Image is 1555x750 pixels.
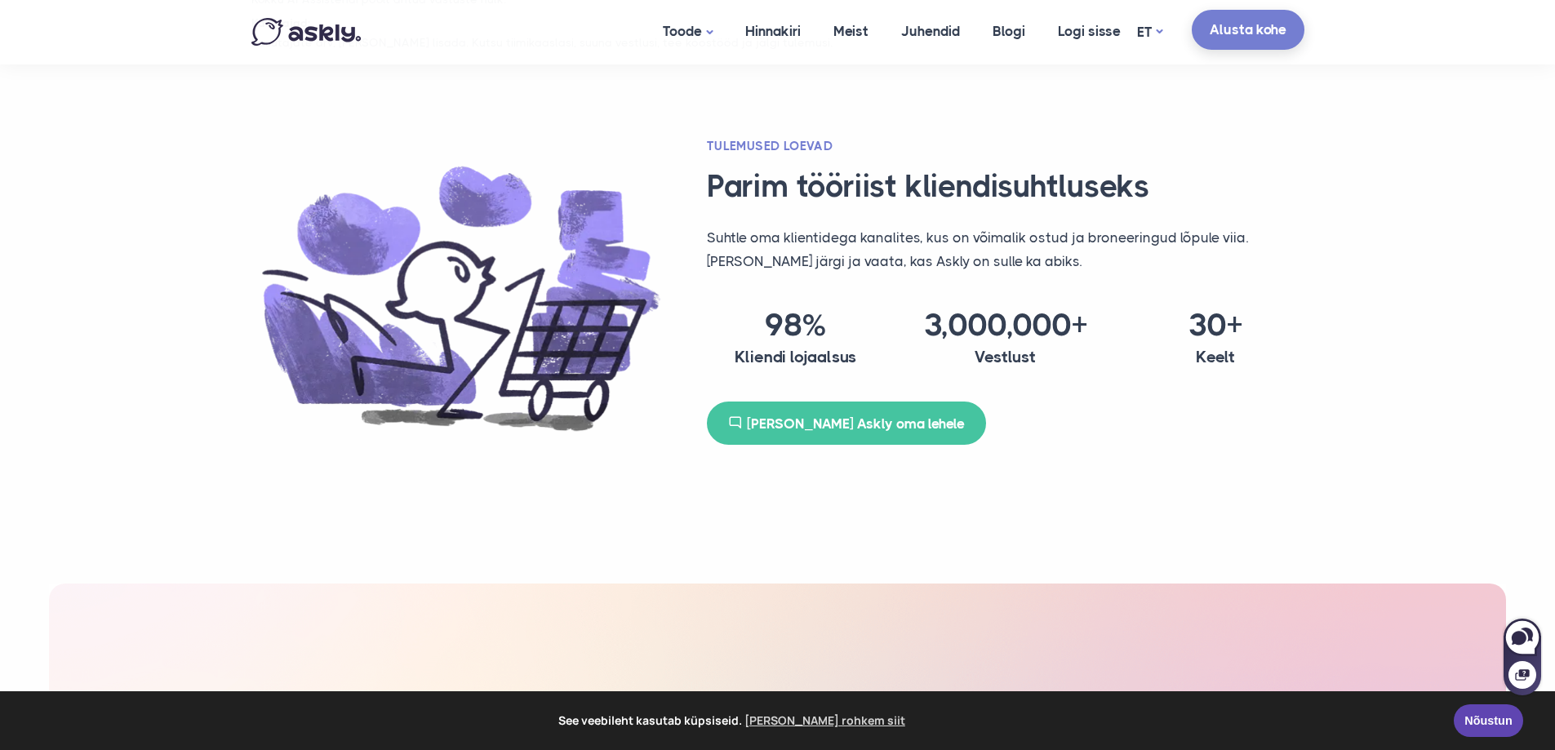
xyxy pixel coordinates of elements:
h3: 98% [707,306,884,345]
span: See veebileht kasutab küpsiseid. [24,708,1442,733]
p: Suhtle oma klientidega kanalites, kus on võimalik ostud ja broneeringud lõpule viia. [PERSON_NAME... [707,226,1304,273]
h3: Parim tööriist kliendisuhtluseks [707,167,1304,206]
h2: TULEMUSED LOEVAD [707,138,1304,154]
h4: Vestlust [917,345,1094,369]
h3: 30+ [1126,306,1304,345]
iframe: Askly chat [1502,615,1543,697]
a: Nõustun [1454,704,1523,737]
h4: Keelt [1126,345,1304,369]
a: [PERSON_NAME] Askly oma lehele [707,402,986,446]
h3: 3,000,000+ [917,306,1094,345]
a: ET [1137,20,1162,44]
img: Askly bird [251,145,666,437]
img: Askly [251,18,361,46]
h4: Kliendi lojaalsus [707,345,884,369]
a: learn more about cookies [742,708,908,733]
a: Alusta kohe [1192,10,1304,50]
